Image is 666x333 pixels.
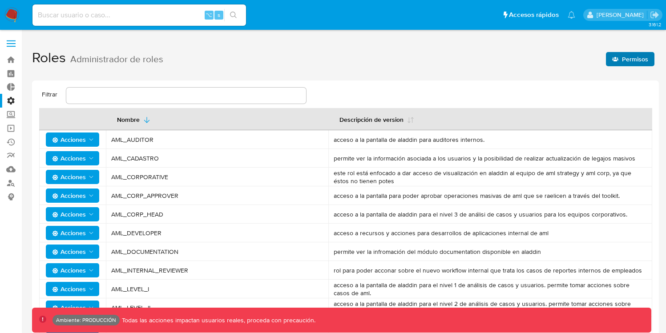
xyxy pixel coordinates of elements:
span: Accesos rápidos [509,10,559,20]
p: Todas las acciones impactan usuarios reales, proceda con precaución. [120,316,315,325]
span: ⌥ [206,11,212,19]
a: Notificaciones [568,11,575,19]
span: s [218,11,220,19]
p: david.campana@mercadolibre.com [597,11,647,19]
input: Buscar usuario o caso... [32,9,246,21]
p: Ambiente: PRODUCCIÓN [56,318,116,322]
a: Salir [650,10,659,20]
button: search-icon [224,9,242,21]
